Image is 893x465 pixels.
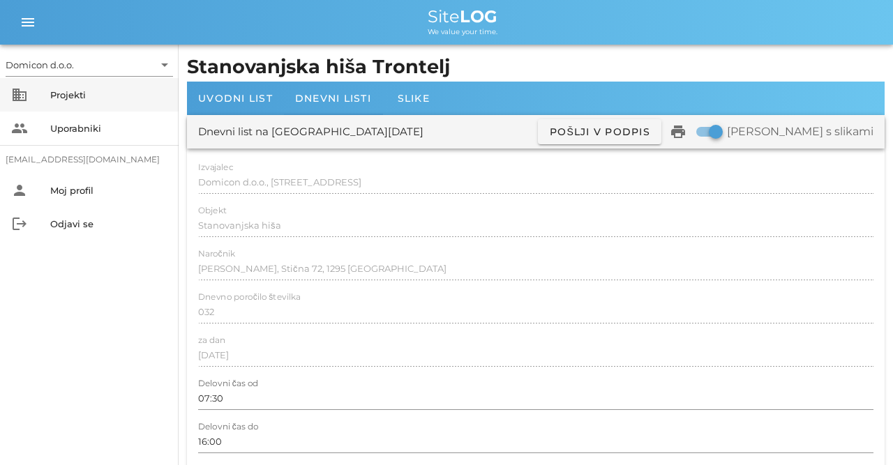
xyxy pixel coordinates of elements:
[460,6,497,26] b: LOG
[538,119,661,144] button: Pošlji v podpis
[549,125,650,138] span: Pošlji v podpis
[50,185,167,196] div: Moj profil
[156,56,173,73] i: arrow_drop_down
[11,120,28,137] i: people
[198,92,273,105] span: Uvodni list
[11,182,28,199] i: person
[198,335,225,346] label: za dan
[670,123,686,140] i: print
[693,314,893,465] iframe: Chat Widget
[50,123,167,134] div: Uporabniki
[50,218,167,229] div: Odjavi se
[198,206,227,216] label: Objekt
[198,249,235,259] label: Naročnik
[198,162,233,173] label: Izvajalec
[198,292,301,303] label: Dnevno poročilo številka
[428,27,497,36] span: We value your time.
[727,125,873,139] label: [PERSON_NAME] s slikami
[187,53,885,82] h1: Stanovanjska hiša Trontelj
[198,422,258,432] label: Delovni čas do
[11,215,28,232] i: logout
[428,6,497,26] span: Site
[20,14,36,31] i: menu
[50,89,167,100] div: Projekti
[198,379,258,389] label: Delovni čas od
[693,314,893,465] div: Pripomoček za klepet
[198,124,423,140] div: Dnevni list na [GEOGRAPHIC_DATA][DATE]
[11,86,28,103] i: business
[398,92,430,105] span: Slike
[295,92,371,105] span: Dnevni listi
[6,59,74,71] div: Domicon d.o.o.
[6,54,173,76] div: Domicon d.o.o.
